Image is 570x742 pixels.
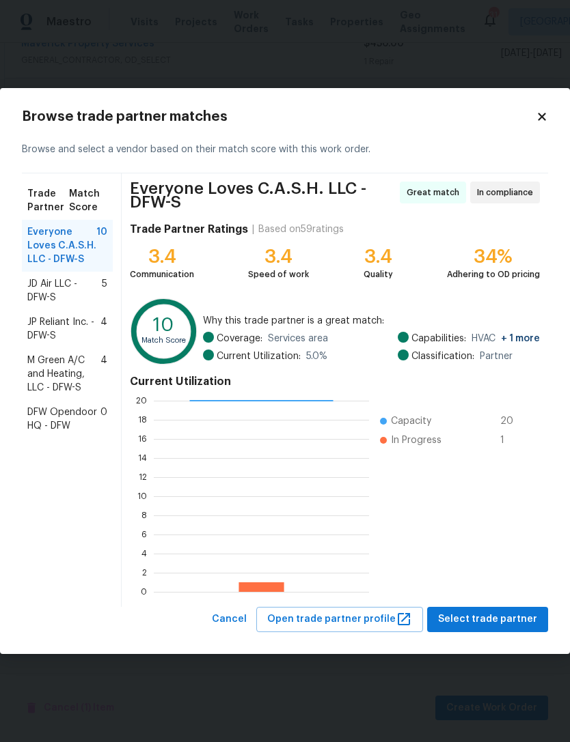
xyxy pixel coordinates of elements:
span: Capacity [391,414,431,428]
div: 3.4 [130,250,194,263]
span: JD Air LLC - DFW-S [27,277,102,304]
text: 18 [138,416,147,424]
text: 10 [153,317,174,335]
span: 4 [100,354,107,395]
span: 1 [500,433,522,447]
text: 14 [138,454,147,462]
span: Why this trade partner is a great match: [203,314,540,328]
span: + 1 more [501,334,540,343]
span: Match Score [69,187,107,214]
text: 6 [141,530,147,539]
span: 20 [500,414,522,428]
div: | [248,223,258,236]
div: 3.4 [248,250,309,263]
h2: Browse trade partner matches [22,110,536,124]
text: 16 [138,435,147,443]
span: In compliance [477,186,539,199]
span: DFW Opendoor HQ - DFW [27,405,100,433]
span: 0 [100,405,107,433]
h4: Current Utilization [130,375,540,388]
span: 5 [102,277,107,304]
div: Browse and select a vendor based on their match score with this work order. [22,126,548,173]
span: Classification: [411,349,474,363]
span: 10 [96,225,107,266]
button: Cancel [206,607,252,632]
text: 4 [141,550,147,558]
span: Capabilities: [411,332,466,345]
div: 3.4 [364,250,393,263]
text: Match Score [141,337,186,344]
div: Speed of work [248,268,309,281]
span: In Progress [391,433,442,447]
span: Everyone Loves C.A.S.H. LLC - DFW-S [27,225,96,266]
span: HVAC [472,332,540,345]
text: 2 [142,569,147,577]
text: 12 [139,473,147,481]
span: JP Reliant Inc. - DFW-S [27,315,100,343]
span: Great match [407,186,465,199]
text: 10 [137,492,147,500]
div: Communication [130,268,194,281]
span: Select trade partner [438,611,537,628]
span: M Green A/C and Heating, LLC - DFW-S [27,354,100,395]
span: Everyone Loves C.A.S.H. LLC - DFW-S [130,182,396,209]
span: Partner [480,349,513,363]
text: 0 [141,588,147,596]
div: 34% [447,250,540,263]
span: Services area [268,332,328,345]
text: 20 [136,397,147,405]
h4: Trade Partner Ratings [130,223,248,236]
span: Trade Partner [27,187,69,214]
button: Select trade partner [427,607,548,632]
span: Open trade partner profile [267,611,412,628]
div: Based on 59 ratings [258,223,344,236]
div: Adhering to OD pricing [447,268,540,281]
span: Current Utilization: [217,349,301,363]
span: 5.0 % [306,349,327,363]
div: Quality [364,268,393,281]
button: Open trade partner profile [256,607,423,632]
text: 8 [141,511,147,519]
span: Cancel [212,611,247,628]
span: Coverage: [217,332,262,345]
span: 4 [100,315,107,343]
